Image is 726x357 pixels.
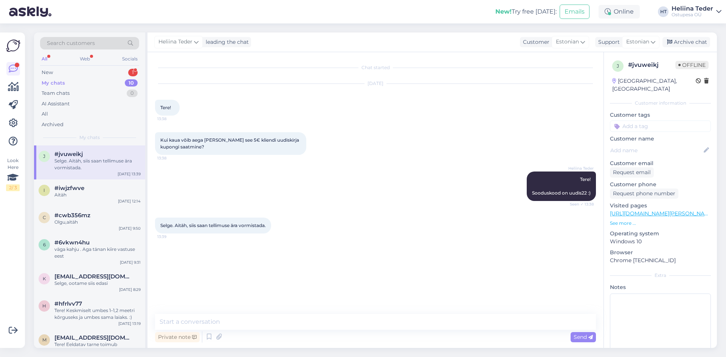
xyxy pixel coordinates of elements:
[610,283,711,291] p: Notes
[610,111,711,119] p: Customer tags
[672,6,713,12] div: Heliina Teder
[6,184,20,191] div: 2 / 3
[54,307,141,321] div: Tere! Keskmiselt umbes 1–1,2 meetri kõrguseks ja umbes sama laiaks. :)
[43,242,46,247] span: 6
[160,223,266,228] span: Selge. Aitäh, siis saan tellimuse ära vormistada.
[565,201,594,207] span: Seen ✓ 13:38
[54,246,141,260] div: väga kahju . Aga tänan kiire vastuse eest
[42,110,48,118] div: All
[40,54,49,64] div: All
[54,300,82,307] span: #hfrlvv77
[662,37,710,47] div: Archive chat
[118,171,141,177] div: [DATE] 13:39
[595,38,620,46] div: Support
[54,192,141,198] div: Aitäh
[121,54,139,64] div: Socials
[43,215,46,220] span: c
[610,230,711,238] p: Operating system
[125,79,138,87] div: 10
[6,39,20,53] img: Askly Logo
[42,90,70,97] div: Team chats
[155,80,596,87] div: [DATE]
[54,334,133,341] span: mamedovo934@gmail.com
[157,234,186,240] span: 13:39
[672,12,713,18] div: Ostupesa OÜ
[157,155,186,161] span: 13:38
[42,303,46,309] span: h
[54,212,90,219] span: #cwb356mz
[612,77,696,93] div: [GEOGRAPHIC_DATA], [GEOGRAPHIC_DATA]
[610,210,714,217] a: [URL][DOMAIN_NAME][PERSON_NAME]
[42,79,65,87] div: My chats
[672,6,721,18] a: Heliina TederOstupesa OÜ
[47,39,95,47] span: Search customers
[42,337,47,343] span: m
[610,167,654,178] div: Request email
[43,153,45,159] span: j
[626,38,649,46] span: Estonian
[54,185,84,192] span: #iwjzfwve
[157,116,186,122] span: 13:38
[610,257,711,264] p: Chrome [TECHNICAL_ID]
[160,137,300,150] span: Kui kaua võib aega [PERSON_NAME] see 5€ kliendi uudiskirja kupongi saatmine?
[556,38,579,46] span: Estonian
[158,38,192,46] span: Heliina Teder
[565,165,594,171] span: Heliina Teder
[54,219,141,226] div: Olgu,aitäh
[610,238,711,246] p: Windows 10
[520,38,549,46] div: Customer
[42,121,64,128] div: Archived
[610,202,711,210] p: Visited pages
[574,334,593,340] span: Send
[42,100,70,108] div: AI Assistant
[54,280,141,287] div: Selge, ootame siis edasi
[54,151,83,158] span: #jvuweikj
[119,226,141,231] div: [DATE] 9:50
[610,135,711,143] p: Customer name
[610,249,711,257] p: Browser
[43,276,46,281] span: K
[628,60,675,70] div: # jvuweikj
[54,239,90,246] span: #6vkwn4hu
[79,134,100,141] span: My chats
[118,198,141,204] div: [DATE] 12:14
[495,7,557,16] div: Try free [DATE]:
[495,8,512,15] b: New!
[610,146,702,155] input: Add name
[599,5,640,19] div: Online
[610,189,678,199] div: Request phone number
[610,121,711,132] input: Add a tag
[610,159,711,167] p: Customer email
[610,272,711,279] div: Extra
[160,105,171,110] span: Tere!
[617,63,619,69] span: j
[43,187,45,193] span: i
[560,5,589,19] button: Emails
[658,6,669,17] div: HT
[6,157,20,191] div: Look Here
[610,181,711,189] p: Customer phone
[128,69,138,76] div: 1
[675,61,709,69] span: Offline
[120,260,141,265] div: [DATE] 9:31
[610,220,711,227] p: See more ...
[203,38,249,46] div: leading the chat
[610,100,711,107] div: Customer information
[54,158,141,171] div: Selge. Aitäh, siis saan tellimuse ära vormistada.
[54,341,141,355] div: Tere! Eeldatav tarne toimub septembri [PERSON_NAME]. :) Kui tuleb ette tarnijapoolseid viivitusi ...
[119,287,141,292] div: [DATE] 8:29
[78,54,92,64] div: Web
[118,321,141,326] div: [DATE] 13:19
[155,64,596,71] div: Chat started
[42,69,53,76] div: New
[127,90,138,97] div: 0
[54,273,133,280] span: Kristel325@gmail.com
[155,332,200,342] div: Private note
